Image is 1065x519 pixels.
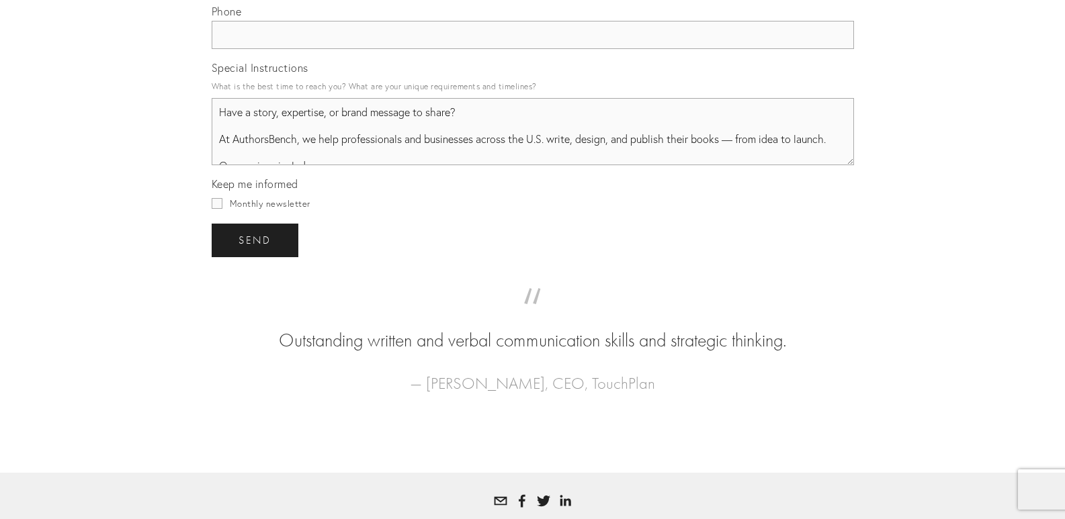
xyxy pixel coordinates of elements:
button: sendsend [212,224,298,257]
a: tatyana@brillianta.com [494,494,507,508]
a: Tatyana White [558,494,572,508]
span: Phone [212,5,242,18]
figcaption: — [PERSON_NAME], CEO, TouchPlan [233,355,833,397]
p: What is the best time to reach you? What are your unique requirements and timelines? [212,77,854,95]
span: “ [233,301,833,328]
span: Special Instructions [212,61,308,75]
blockquote: Outstanding written and verbal communication skills and strategic thinking. [233,301,833,354]
input: Monthly newsletter [212,198,222,209]
a: Tatyana White [537,494,550,508]
span: send [239,234,271,246]
span: Keep me informed [212,177,298,191]
a: Tatyana Bolotnikov White [515,494,529,508]
span: Monthly newsletter [230,198,310,209]
textarea: Have a story, expertise, or brand message to share? At AuthorsBench, we help professionals and bu... [212,98,854,165]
